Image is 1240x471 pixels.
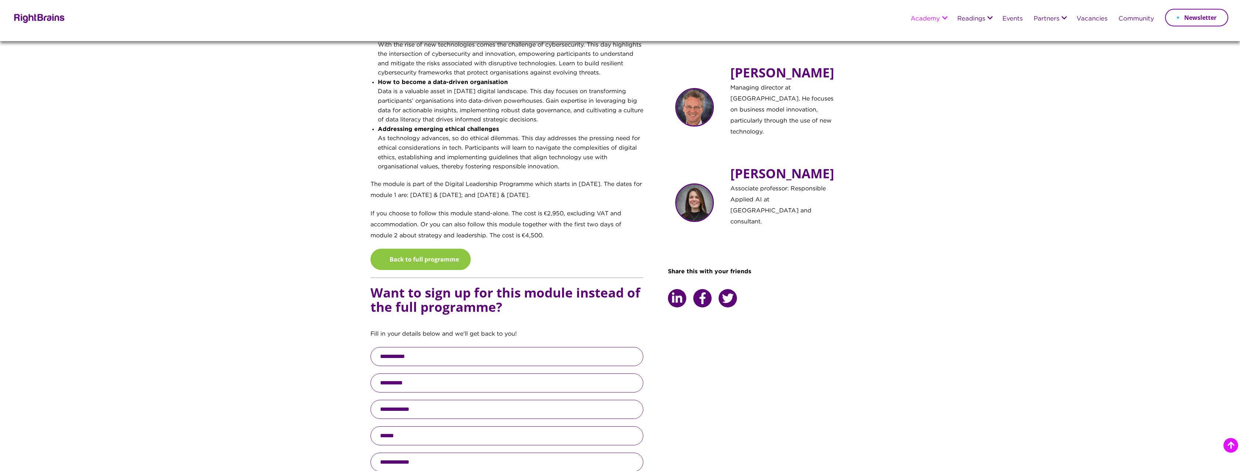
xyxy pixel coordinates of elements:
strong: Addressing emerging ethical challenges [378,127,499,132]
a: Academy [911,16,940,22]
a: Community [1118,16,1154,22]
h5: [PERSON_NAME] [730,65,838,83]
img: Afbeelding [675,88,714,127]
li: As technology advances, so do ethical dilemmas. This day addresses the pressing need for ethical ... [378,125,644,172]
img: Rightbrains [12,12,65,23]
a: Vacancies [1077,16,1107,22]
a: Back to full programme [370,249,471,270]
strong: How to become a data-driven organisation [378,80,508,85]
h5: Want to sign up for this module instead of the full programme? [370,285,644,329]
a: Afbeelding [PERSON_NAME] Managing director at [GEOGRAPHIC_DATA]. He focuses on business model inn... [675,61,838,143]
p: Fill in your details below and we’ll get back to you! [370,329,644,347]
a: Events [1002,16,1023,22]
h5: [PERSON_NAME] [730,166,838,183]
a: Newsletter [1165,9,1228,26]
p: The module is part of the Digital Leadership Programme which starts in [DATE]. The dates for modu... [370,179,644,208]
img: Afbeelding [675,183,714,222]
p: Associate professor: Responsible Applied AI at [GEOGRAPHIC_DATA] and consultant. [730,183,838,233]
li: With the rise of new technologies comes the challenge of cybersecurity. This day highlights the i... [378,31,644,78]
span: Share this with your friends [668,269,751,274]
a: Readings [957,16,985,22]
p: If you choose to follow this module stand-alone. The cost is €2,950, excluding VAT and accommodat... [370,208,644,249]
p: Managing director at [GEOGRAPHIC_DATA]. He focuses on business model innovation, particularly thr... [730,83,838,143]
li: Data is a valuable asset in [DATE] digital landscape. This day focuses on transforming participan... [378,78,644,125]
a: Partners [1034,16,1059,22]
